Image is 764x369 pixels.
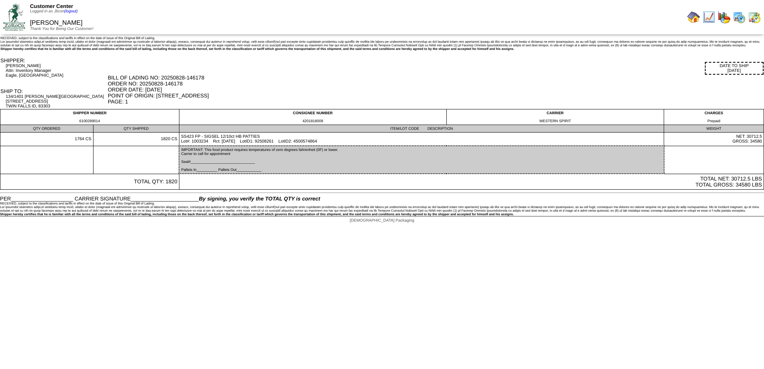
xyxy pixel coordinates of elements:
[93,125,179,133] td: QTY SHIPPED
[2,119,177,123] div: 6100289014
[666,119,762,123] div: Prepaid
[718,11,730,24] img: graph.gif
[446,109,664,125] td: CARRIER
[6,63,107,78] div: [PERSON_NAME] Attn: Inventory Manager Eagle, [GEOGRAPHIC_DATA]
[30,3,73,9] span: Customer Center
[448,119,662,123] div: WESTERN SPIRIT
[30,9,78,14] span: Logged in as Jlicon
[179,146,664,174] td: IMPORTANT: This food product requires temperatures of zero degrees fahrenheit (0F) or lower. Carr...
[0,109,179,125] td: SHIPPER NUMBER
[6,94,107,109] div: 134/1401 [PERSON_NAME][GEOGRAPHIC_DATA] [STREET_ADDRESS] TWIN FALLS ID, 83303
[179,125,664,133] td: ITEM/LOT CODE DESCRIPTION
[748,11,761,24] img: calendarinout.gif
[64,9,78,14] a: (logout)
[350,218,414,223] span: [DEMOGRAPHIC_DATA] Packaging
[179,109,446,125] td: CONSIGNEE NUMBER
[179,174,764,190] td: TOTAL NET: 30712.5 LBS TOTAL GROSS: 34580 LBS
[30,27,94,31] span: Thank You for Being Our Customer!
[0,125,94,133] td: QTY ORDERED
[0,174,179,190] td: TOTAL QTY: 1820
[199,196,320,202] span: By signing, you verify the TOTAL QTY is correct
[0,88,107,94] div: SHIP TO:
[664,125,764,133] td: WEIGHT
[30,20,83,26] span: [PERSON_NAME]
[108,75,764,105] div: BILL OF LADING NO: 20250828-146178 ORDER NO: 20250828-146178 ORDER DATE: [DATE] POINT OF ORIGIN: ...
[0,47,764,51] div: Shipper hereby certifies that he is familiar with all the terms and conditions of the said bill o...
[705,62,764,75] div: DATE TO SHIP [DATE]
[181,119,445,123] div: 4201818009
[664,109,764,125] td: CHARGES
[0,58,107,63] div: SHIPPER:
[733,11,746,24] img: calendarprod.gif
[93,133,179,146] td: 1820 CS
[664,133,764,146] td: NET: 30712.5 GROSS: 34580
[687,11,700,24] img: home.gif
[0,133,94,146] td: 1764 CS
[702,11,715,24] img: line_graph.gif
[3,4,25,30] img: ZoRoCo_Logo(Green%26Foil)%20jpg.webp
[179,133,664,146] td: SS423 FP - SIGSEL 12/10ct HB PATTIES Lot#: 1003234 Rct: [DATE] LotID1: 92508261 LotID2: 4500574864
